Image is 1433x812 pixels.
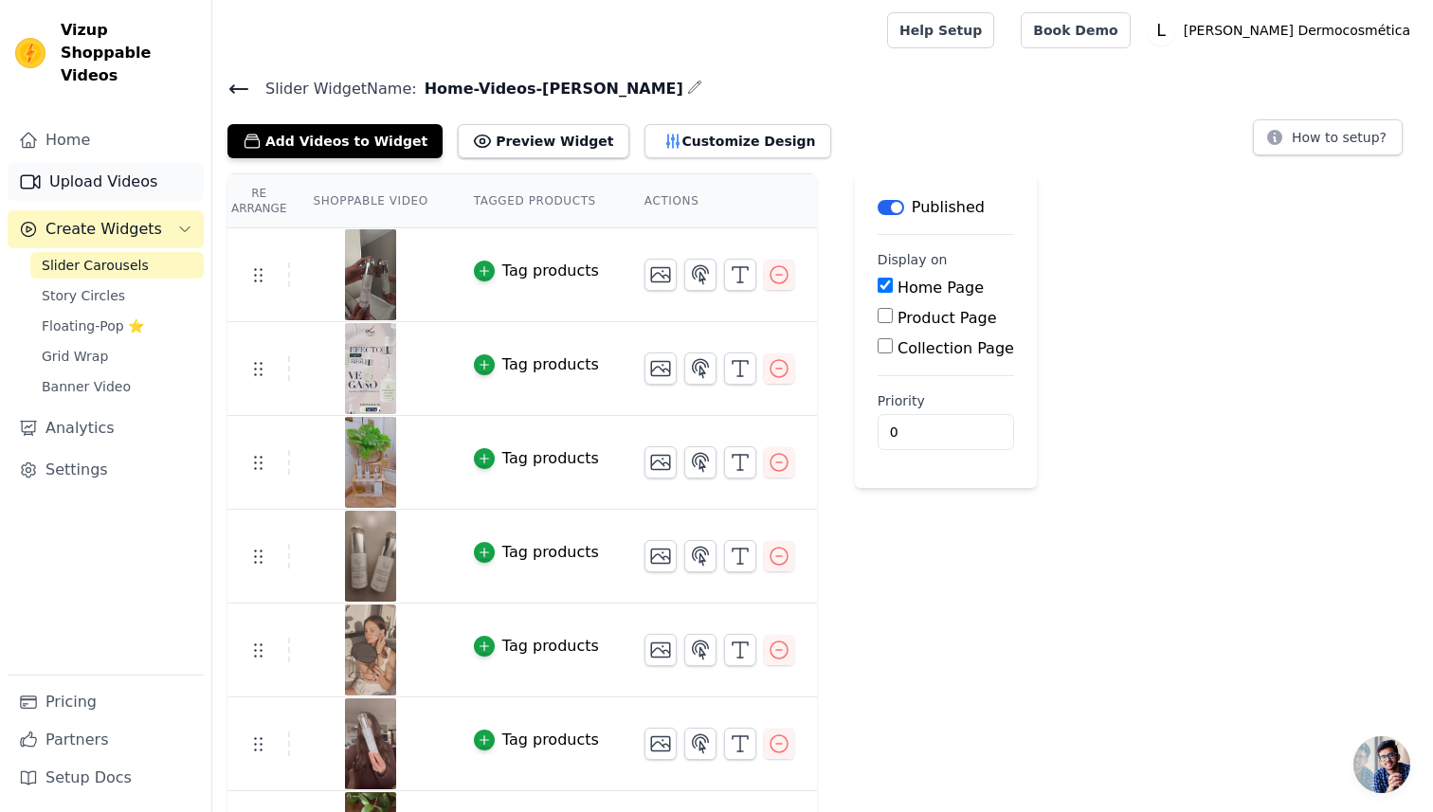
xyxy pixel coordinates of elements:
text: L [1156,21,1166,40]
span: Floating-Pop ⭐ [42,316,144,335]
button: Change Thumbnail [644,728,677,760]
button: Tag products [474,541,599,564]
button: Tag products [474,353,599,376]
div: Tag products [502,447,599,470]
div: Tag products [502,541,599,564]
a: Partners [8,721,204,759]
div: Tag products [502,260,599,282]
a: Pricing [8,683,204,721]
a: Grid Wrap [30,343,204,370]
div: Edit Name [687,76,702,101]
a: Analytics [8,409,204,447]
div: Tag products [502,729,599,751]
a: Banner Video [30,373,204,400]
th: Actions [622,174,817,228]
button: How to setup? [1253,119,1403,155]
img: 14ba9db7108e49918eb6ed8b2d6ab91d.thumbnail.0000000000.jpg [344,604,397,695]
button: Change Thumbnail [644,446,677,478]
button: Change Thumbnail [644,352,677,385]
span: Home-Videos-[PERSON_NAME] [417,78,683,100]
a: Book Demo [1021,12,1130,48]
a: Slider Carousels [30,252,204,279]
th: Re Arrange [227,174,290,228]
span: Story Circles [42,286,125,305]
label: Collection Page [898,339,1014,357]
span: Slider Widget Name: [250,78,417,100]
a: Home [8,121,204,159]
button: Tag products [474,729,599,751]
button: L [PERSON_NAME] Dermocosmética [1146,13,1418,47]
button: Customize Design [644,124,831,158]
a: How to setup? [1253,133,1403,151]
th: Shoppable Video [290,174,450,228]
img: d5964bfa14944dddadf6f82df2162746.thumbnail.0000000000.jpg [344,698,397,789]
img: b0b253d6da3d454fa438469c1085fc4f.thumbnail.0000000000.jpg [344,417,397,508]
legend: Display on [878,250,948,269]
label: Priority [878,391,1014,410]
button: Change Thumbnail [644,540,677,572]
img: d878519ec7fb420e86576d4142225caf.thumbnail.0000000000.jpg [344,229,397,320]
label: Product Page [898,309,997,327]
a: Upload Videos [8,163,204,201]
img: Vizup [15,38,45,68]
a: Settings [8,451,204,489]
span: Grid Wrap [42,347,108,366]
img: 5f962e48dcea427da98100cbb37111c7.thumbnail.0000000000.jpg [344,511,397,602]
button: Change Thumbnail [644,634,677,666]
a: Setup Docs [8,759,204,797]
button: Create Widgets [8,210,204,248]
button: Preview Widget [458,124,628,158]
button: Tag products [474,635,599,658]
button: Change Thumbnail [644,259,677,291]
p: Published [912,196,985,219]
a: Floating-Pop ⭐ [30,313,204,339]
span: Create Widgets [45,218,162,241]
span: Slider Carousels [42,256,149,275]
div: Tag products [502,635,599,658]
img: 0e1d5916998c4764a8cb44400c6d04c7.thumbnail.0000000000.jpg [344,323,397,414]
button: Tag products [474,447,599,470]
span: Banner Video [42,377,131,396]
button: Tag products [474,260,599,282]
span: Vizup Shoppable Videos [61,19,196,87]
p: [PERSON_NAME] Dermocosmética [1176,13,1418,47]
a: Help Setup [887,12,994,48]
div: Tag products [502,353,599,376]
a: Open chat [1353,736,1410,793]
button: Add Videos to Widget [227,124,443,158]
th: Tagged Products [451,174,622,228]
label: Home Page [898,279,984,297]
a: Story Circles [30,282,204,309]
